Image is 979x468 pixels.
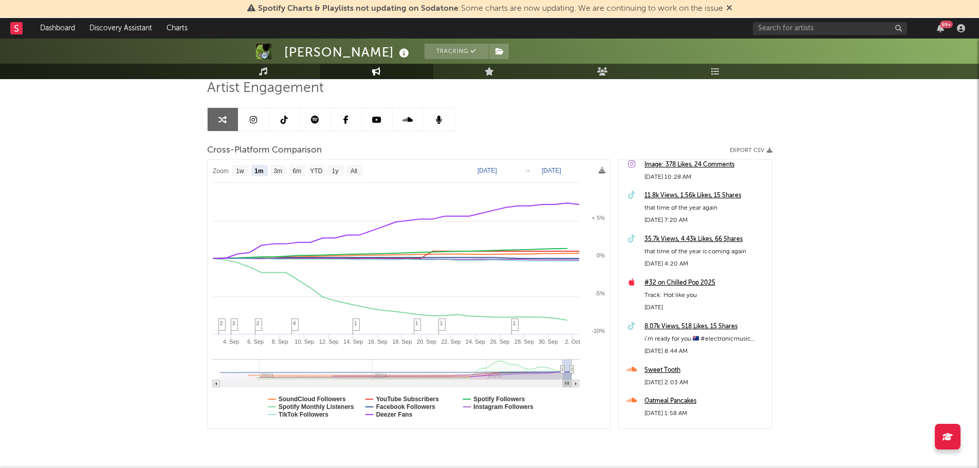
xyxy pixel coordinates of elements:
text: 14. Sep [343,339,363,345]
text: → [525,167,531,174]
text: 16. Sep [367,339,387,345]
a: 35.7k Views, 4.43k Likes, 66 Shares [644,233,767,246]
text: [DATE] [477,167,497,174]
text: Spotify Monthly Listeners [279,403,354,410]
div: [DATE] 4:20 AM [644,258,767,270]
span: 1 [415,320,418,326]
div: [DATE] 7:20 AM [644,214,767,227]
text: -10% [592,328,605,334]
div: [DATE] 2:03 AM [644,377,767,389]
span: 1 [354,320,357,326]
a: 11.8k Views, 1.56k Likes, 15 Shares [644,190,767,202]
a: Discovery Assistant [82,18,159,39]
span: Artist Engagement [207,82,324,95]
text: YouTube Subscribers [376,396,439,403]
text: + 5% [592,215,605,221]
text: 1y [331,167,338,175]
span: 2 [220,320,223,326]
text: Zoom [213,167,229,175]
a: Sweet Tooth [644,364,767,377]
text: Deezer Fans [376,411,412,418]
text: 24. Sep [466,339,485,345]
span: Cross-Platform Comparison [207,144,322,157]
text: [DATE] [542,167,561,174]
text: 3m [273,167,282,175]
text: -5% [595,290,605,296]
a: Oatmeal Pancakes [644,395,767,407]
text: 8. Sep [271,339,288,345]
text: 10. Sep [294,339,314,345]
span: Spotify Charts & Playlists not updating on Sodatone [258,5,458,13]
text: 4. Sep [223,339,239,345]
span: 3 [232,320,235,326]
a: Charts [159,18,195,39]
span: Dismiss [726,5,732,13]
text: YTD [310,167,322,175]
div: that time of the year again [644,202,767,214]
input: Search for artists [753,22,907,35]
text: 2. Oct [565,339,580,345]
text: 30. Sep [538,339,558,345]
text: Instagram Followers [473,403,533,410]
a: 8.07k Views, 518 Likes, 15 Shares [644,321,767,333]
span: 4 [293,320,296,326]
text: 26. Sep [490,339,509,345]
text: 28. Sep [514,339,534,345]
button: Tracking [424,44,489,59]
span: 2 [256,320,260,326]
div: [DATE] 10:28 AM [644,171,767,183]
div: that time of the year is coming again [644,246,767,258]
span: 1 [513,320,516,326]
a: Image: 378 Likes, 24 Comments [644,159,767,171]
text: 0% [597,252,605,258]
text: 6. Sep [247,339,264,345]
text: 1w [236,167,244,175]
text: TikTok Followers [279,411,328,418]
span: : Some charts are now updating. We are continuing to work on the issue [258,5,723,13]
text: Facebook Followers [376,403,435,410]
text: 18. Sep [392,339,412,345]
a: Matador [644,426,767,438]
div: [DATE] 8:44 AM [644,345,767,358]
span: 1 [440,320,443,326]
div: i’m ready for you 🇦🇺 #electronicmusic #ghettotech #techno [644,333,767,345]
button: Export CSV [730,147,772,154]
div: [DATE] 1:58 AM [644,407,767,420]
a: Dashboard [33,18,82,39]
text: All [350,167,357,175]
text: SoundCloud Followers [279,396,346,403]
div: [PERSON_NAME] [284,44,412,61]
div: Track: Hot like you [644,289,767,302]
div: [DATE] [644,302,767,314]
div: 99 + [940,21,953,28]
button: 99+ [937,24,944,32]
text: 6m [292,167,301,175]
text: Spotify Followers [473,396,525,403]
text: 22. Sep [441,339,460,345]
text: 12. Sep [319,339,338,345]
text: 20. Sep [416,339,436,345]
text: 1m [254,167,263,175]
a: #32 on Chilled Pop 2025 [644,277,767,289]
